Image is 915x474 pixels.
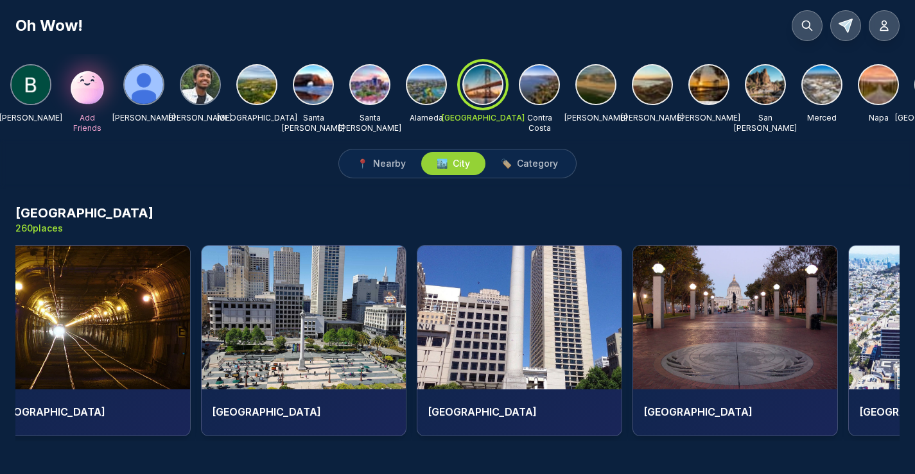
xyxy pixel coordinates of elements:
img: Napa [859,65,898,104]
img: NIKHIL AGARWAL [181,65,220,104]
span: 📍 [357,157,368,170]
p: Santa [PERSON_NAME] [282,113,345,133]
img: Contra Costa [520,65,559,104]
p: [PERSON_NAME] [112,113,175,123]
button: 📍Nearby [342,152,421,175]
img: Alameda [407,65,446,104]
img: Stanislaus [577,65,615,104]
img: Santa Clara [351,65,389,104]
span: 🏙️ [437,157,448,170]
img: Solano [690,65,728,104]
span: Category [517,157,558,170]
img: Union Square [202,246,406,389]
button: 🏷️Category [485,152,573,175]
img: Marin [633,65,672,104]
p: Add Friends [67,113,108,133]
p: [PERSON_NAME] [677,113,740,123]
img: San Mateo [238,65,276,104]
p: San [PERSON_NAME] [734,113,797,133]
span: 🏷️ [501,157,512,170]
h1: Oh Wow! [15,15,83,36]
button: 🏙️City [421,152,485,175]
p: Merced [807,113,837,123]
p: Santa [PERSON_NAME] [338,113,401,133]
p: [PERSON_NAME] [564,113,627,123]
img: San Benito [746,65,785,104]
p: [PERSON_NAME] [621,113,684,123]
h4: [GEOGRAPHIC_DATA] [212,404,366,419]
p: Alameda [410,113,443,123]
p: Contra Costa [519,113,560,133]
img: Brendan Delumpa [12,65,50,104]
span: City [453,157,470,170]
span: Nearby [373,157,406,170]
img: Merced [803,65,841,104]
img: United Nations Plaza [633,246,837,389]
p: Napa [869,113,889,123]
p: [GEOGRAPHIC_DATA] [217,113,297,123]
h3: [GEOGRAPHIC_DATA] [15,204,153,222]
p: 260 places [15,222,153,235]
img: Santa Cruz [294,65,333,104]
img: Matthew Miller [125,65,163,104]
p: [GEOGRAPHIC_DATA] [442,113,525,123]
p: [PERSON_NAME] [169,113,232,123]
h4: [GEOGRAPHIC_DATA] [643,404,797,419]
img: Add Friends [67,64,108,105]
img: Union Square [417,246,622,389]
h4: [GEOGRAPHIC_DATA] [428,404,582,419]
